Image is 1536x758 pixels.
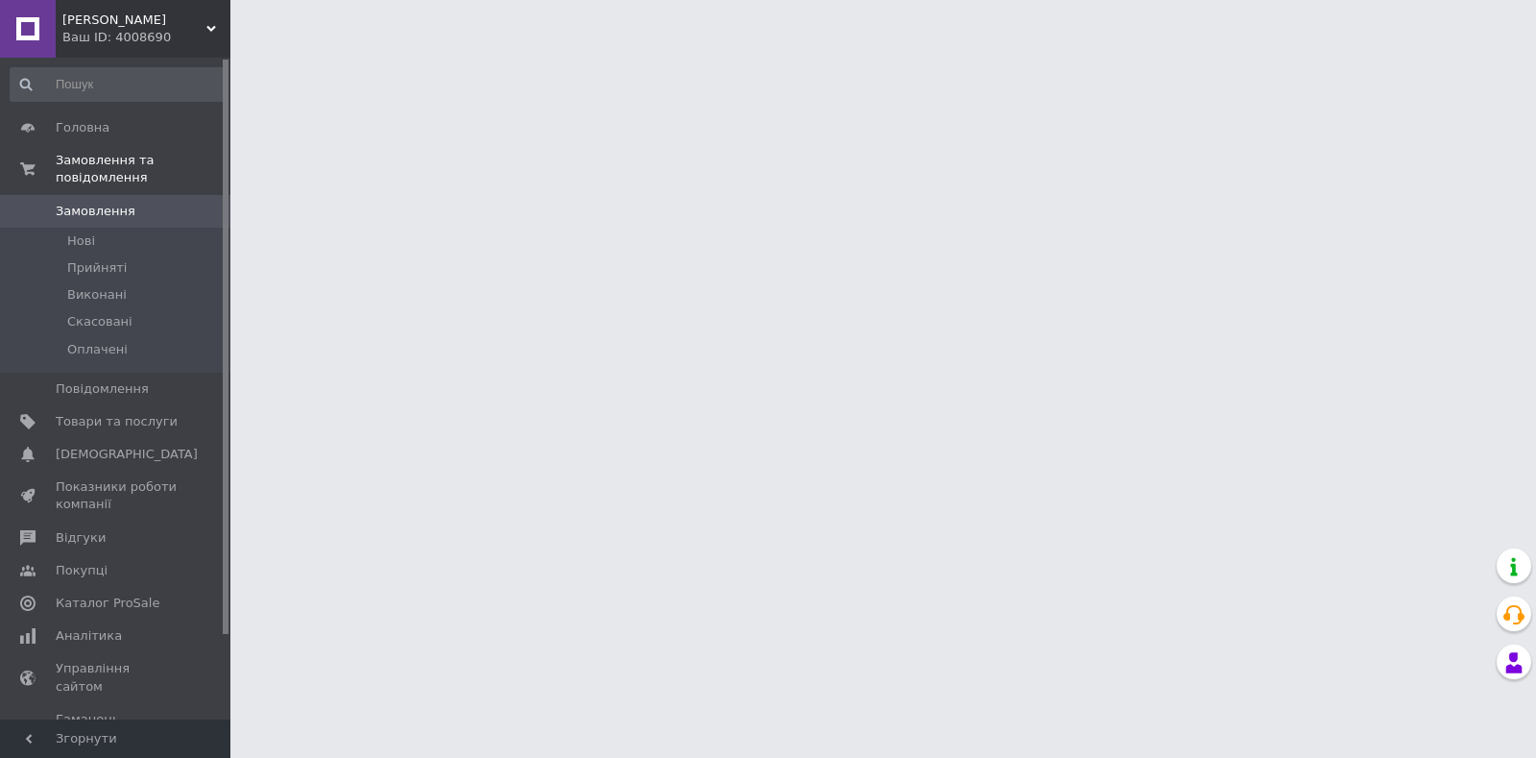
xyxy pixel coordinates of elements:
[67,341,128,358] span: Оплачені
[10,67,227,102] input: Пошук
[67,232,95,250] span: Нові
[67,313,132,330] span: Скасовані
[56,478,178,513] span: Показники роботи компанії
[56,380,149,398] span: Повідомлення
[56,562,108,579] span: Покупці
[62,12,206,29] span: Anna
[62,29,230,46] div: Ваш ID: 4008690
[56,529,106,547] span: Відгуки
[56,413,178,430] span: Товари та послуги
[56,711,178,746] span: Гаманець компанії
[56,446,198,463] span: [DEMOGRAPHIC_DATA]
[56,627,122,645] span: Аналітика
[56,119,109,136] span: Головна
[56,660,178,695] span: Управління сайтом
[56,203,135,220] span: Замовлення
[56,595,159,612] span: Каталог ProSale
[67,286,127,304] span: Виконані
[56,152,230,186] span: Замовлення та повідомлення
[67,259,127,277] span: Прийняті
